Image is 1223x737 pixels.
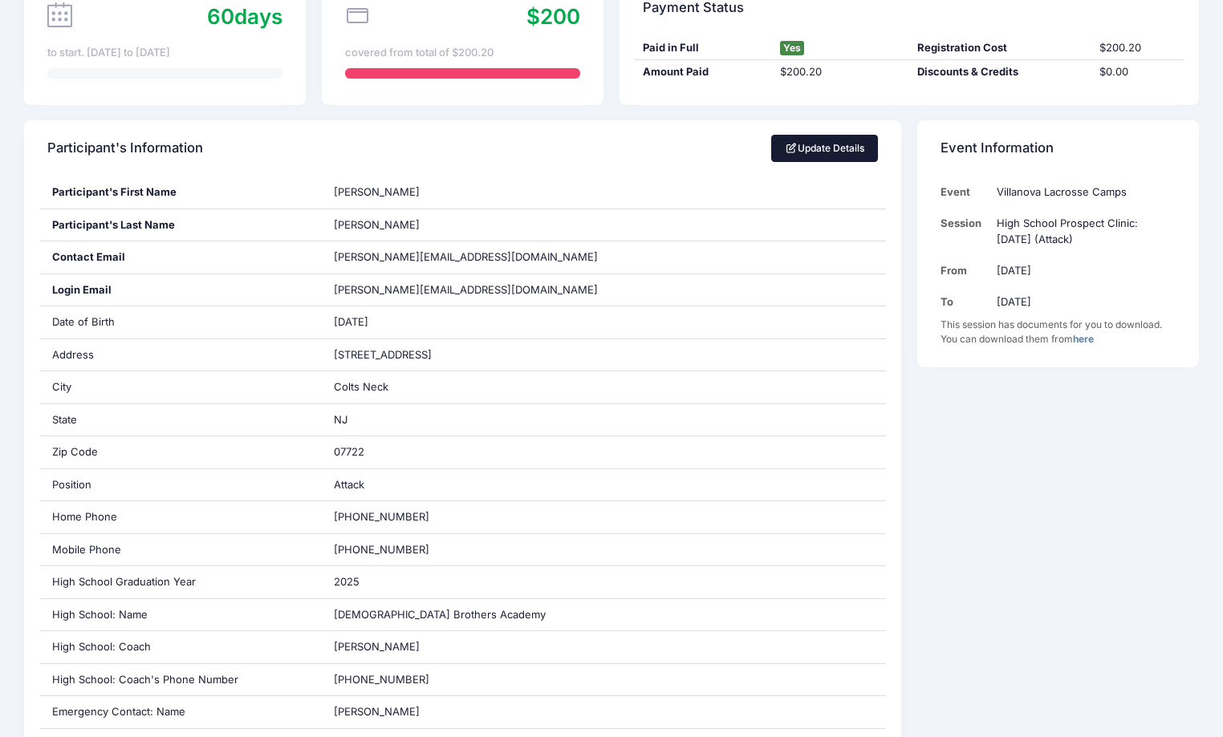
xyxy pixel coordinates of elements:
[771,135,878,162] a: Update Details
[334,282,598,298] span: [PERSON_NAME][EMAIL_ADDRESS][DOMAIN_NAME]
[207,1,282,32] div: days
[334,478,364,491] span: Attack
[941,176,989,208] td: Event
[334,185,420,198] span: [PERSON_NAME]
[40,306,322,338] div: Date of Birth
[40,599,322,631] div: High School: Name
[941,318,1176,346] div: This session has documents for you to download. You can download them from
[334,640,420,653] span: [PERSON_NAME]
[941,126,1054,172] h4: Event Information
[334,705,420,718] span: [PERSON_NAME]
[40,274,322,306] div: Login Email
[334,315,368,328] span: [DATE]
[40,501,322,533] div: Home Phone
[47,45,282,61] div: to start. [DATE] to [DATE]
[345,45,580,61] div: covered from total of $200.20
[40,209,322,241] div: Participant's Last Name
[334,608,546,621] span: [DEMOGRAPHIC_DATA] Brothers Academy
[40,339,322,371] div: Address
[1073,333,1094,345] a: here
[40,176,322,209] div: Participant's First Name
[772,64,909,80] div: $200.20
[941,286,989,318] td: To
[47,126,203,172] h4: Participant's Information
[334,250,598,263] span: [PERSON_NAME][EMAIL_ADDRESS][DOMAIN_NAME]
[207,4,234,29] span: 60
[1092,64,1184,80] div: $0.00
[40,696,322,728] div: Emergency Contact: Name
[40,631,322,663] div: High School: Coach
[780,41,804,55] span: Yes
[989,176,1176,208] td: Villanova Lacrosse Camps
[334,543,429,556] span: [PHONE_NUMBER]
[40,404,322,436] div: State
[334,218,420,231] span: [PERSON_NAME]
[941,208,989,255] td: Session
[40,469,322,501] div: Position
[40,664,322,696] div: High School: Coach's Phone Number
[334,413,347,426] span: NJ
[635,64,772,80] div: Amount Paid
[989,255,1176,286] td: [DATE]
[909,40,1092,56] div: Registration Cost
[40,371,322,403] div: City
[334,673,429,686] span: [PHONE_NUMBER]
[40,241,322,273] div: Contact Email
[989,208,1176,255] td: High School Prospect Clinic: [DATE] (Attack)
[40,534,322,566] div: Mobile Phone
[989,286,1176,318] td: [DATE]
[40,436,322,468] div: Zip Code
[941,255,989,286] td: From
[1092,40,1184,56] div: $200.20
[909,64,1092,80] div: Discounts & Credits
[334,445,364,458] span: 07722
[635,40,772,56] div: Paid in Full
[334,348,432,361] span: [STREET_ADDRESS]
[334,575,360,588] span: 2025
[334,510,429,523] span: [PHONE_NUMBER]
[334,380,388,393] span: Colts Neck
[40,566,322,598] div: High School Graduation Year
[526,4,580,29] span: $200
